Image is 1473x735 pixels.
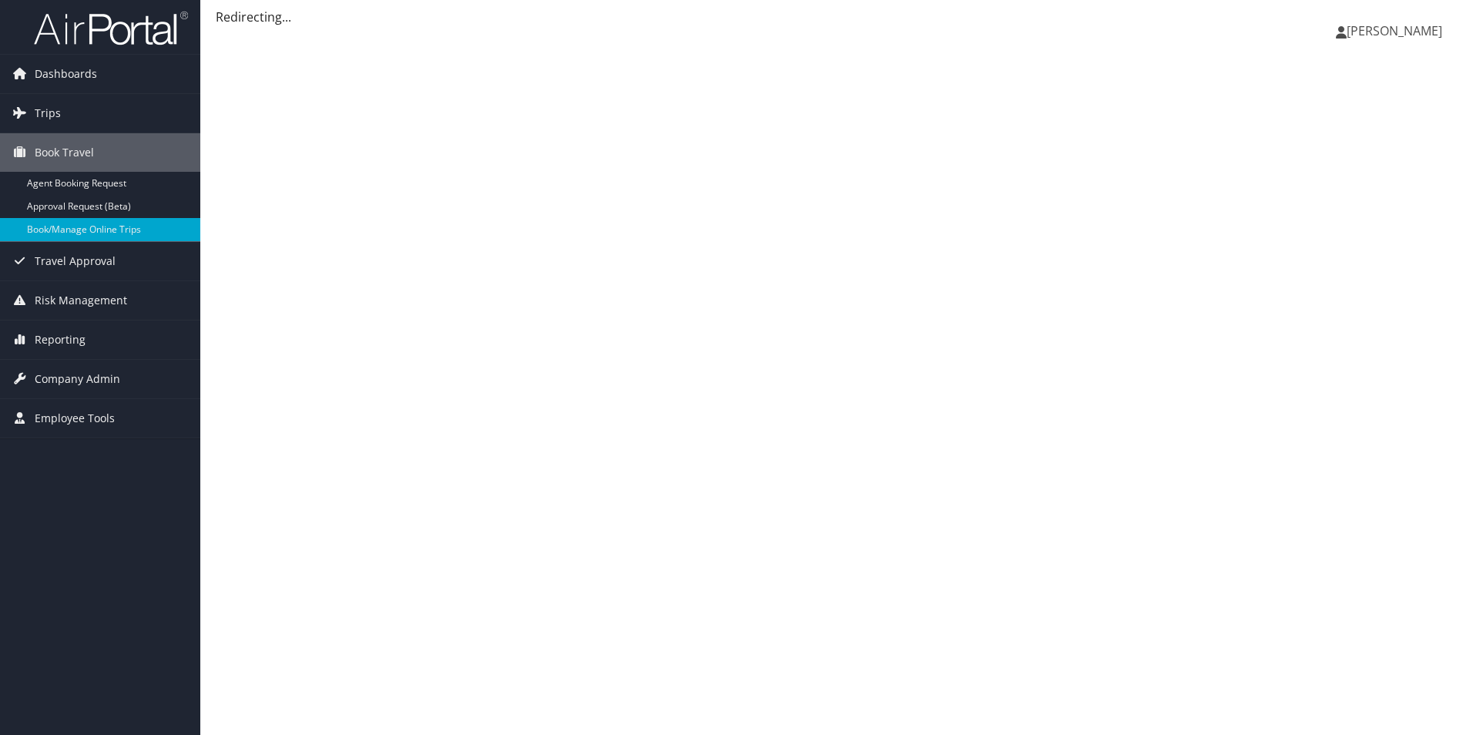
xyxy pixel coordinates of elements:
[35,133,94,172] span: Book Travel
[1347,22,1442,39] span: [PERSON_NAME]
[35,242,116,280] span: Travel Approval
[216,8,1458,26] div: Redirecting...
[1336,8,1458,54] a: [PERSON_NAME]
[35,94,61,133] span: Trips
[34,10,188,46] img: airportal-logo.png
[35,399,115,438] span: Employee Tools
[35,281,127,320] span: Risk Management
[35,360,120,398] span: Company Admin
[35,321,86,359] span: Reporting
[35,55,97,93] span: Dashboards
